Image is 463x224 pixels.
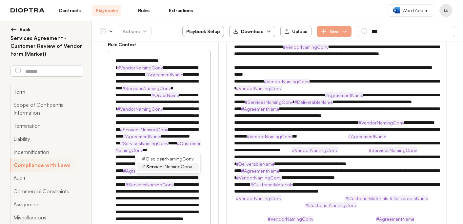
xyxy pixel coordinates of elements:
button: Commercial Constraints [10,185,84,198]
strong: #DeliverableName [294,99,333,105]
button: Liability [10,132,84,145]
button: Profile menu [439,4,453,17]
strong: #ServicesNamingConv [245,99,293,105]
strong: #VendorNamingConv [117,65,163,70]
strong: #AgreementName [145,72,183,77]
strong: #VendorNamingConv [236,196,282,201]
strong: #VendorNamingConv [236,175,282,180]
strong: #VendorNamingConv [247,134,292,139]
span: Back [20,26,30,33]
strong: #AgreementName [241,106,279,112]
strong: #VendorNamingConv [283,44,329,50]
strong: #VendorNamingConv [236,85,282,91]
strong: #VendorNamingConv [268,216,313,222]
strong: #AgreementName [325,92,363,98]
div: Download [233,28,264,35]
strong: #AgreementName [123,168,161,174]
div: Select all [100,28,106,34]
a: Word Add-in [388,4,434,17]
strong: #OrderName [151,92,179,98]
button: Back [10,26,84,33]
button: Assignment [10,198,84,211]
strong: #AgreementName [241,168,279,174]
strong: #DeliverableName [236,161,274,167]
strong: #ServicesNamingConv [125,182,174,187]
img: word [393,7,400,13]
h3: Rule Context [108,41,211,48]
strong: #VendorNamingConv [117,106,163,112]
strong: #VendorNamingConv [264,79,310,84]
div: Upload [284,28,308,34]
button: Audit [10,172,84,185]
strong: #CustomerMaterials [250,182,293,187]
span: Actions [117,26,153,37]
strong: #ServicesNamingConv [122,85,171,91]
span: vicesNamingConv [146,163,192,170]
button: Download [229,26,275,37]
div: # [137,163,199,171]
button: Termination [10,119,84,132]
strong: #ServicesNamingConv [369,147,417,153]
strong: #AgreementName [376,216,414,222]
span: Disclo NamingConv [146,156,194,162]
img: logo [10,8,45,13]
span: Word Add-in [402,7,429,14]
a: Rules [129,5,158,16]
button: Playbook Setup [182,26,224,37]
button: Actions [119,26,151,37]
b: ser [159,156,166,161]
strong: #ServicesNamingConv [120,127,168,132]
strong: #VendorNamingConv [292,147,338,153]
b: Ser [146,164,154,169]
img: left arrow [10,26,17,33]
a: Contracts [55,5,84,16]
button: Term [10,85,84,98]
strong: #AgreementName [348,134,386,139]
a: Playbooks [92,5,121,16]
strong: #AgreementName [123,134,161,139]
button: Compliance with Laws [10,159,84,172]
h2: Services Agreement - Customer Review of Vendor Form (Market) [10,34,84,58]
strong: #ServicesNamingConv [120,140,169,146]
strong: #CustomerMaterials [345,196,388,201]
strong: #VendorNamingConv [358,120,404,125]
button: Upload [280,26,312,37]
button: Miscellaneous [10,211,84,224]
a: Extractions [166,5,195,16]
button: New [317,26,352,37]
strong: #DeliverableName [390,196,428,201]
button: Scope of Confidential Information [10,98,84,119]
strong: #CustomerNamingConv [305,202,357,208]
button: Indemnification [10,145,84,159]
div: # [137,155,199,163]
